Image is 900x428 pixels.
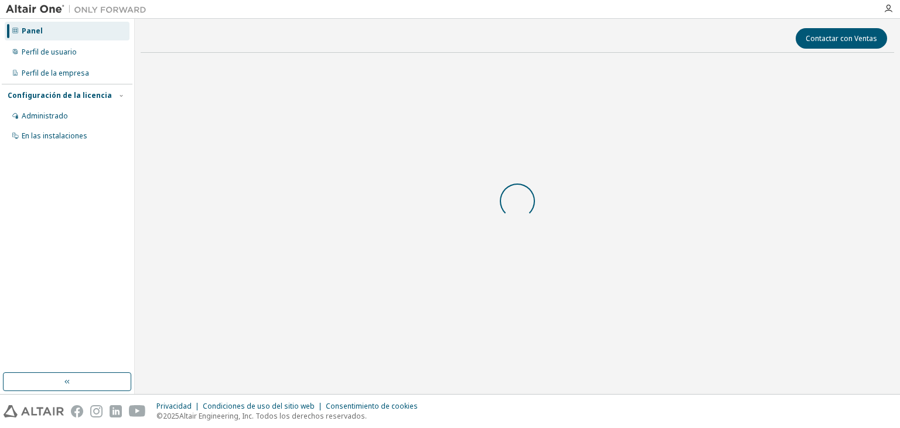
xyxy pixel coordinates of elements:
[203,401,315,411] font: Condiciones de uso del sitio web
[22,131,87,141] font: En las instalaciones
[22,26,43,36] font: Panel
[156,401,192,411] font: Privacidad
[4,405,64,417] img: altair_logo.svg
[796,28,887,49] button: Contactar con Ventas
[806,33,877,43] font: Contactar con Ventas
[156,411,163,421] font: ©
[8,90,112,100] font: Configuración de la licencia
[90,405,103,417] img: instagram.svg
[71,405,83,417] img: facebook.svg
[129,405,146,417] img: youtube.svg
[163,411,179,421] font: 2025
[326,401,418,411] font: Consentimiento de cookies
[22,111,68,121] font: Administrado
[6,4,152,15] img: Altair Uno
[22,47,77,57] font: Perfil de usuario
[179,411,367,421] font: Altair Engineering, Inc. Todos los derechos reservados.
[110,405,122,417] img: linkedin.svg
[22,68,89,78] font: Perfil de la empresa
